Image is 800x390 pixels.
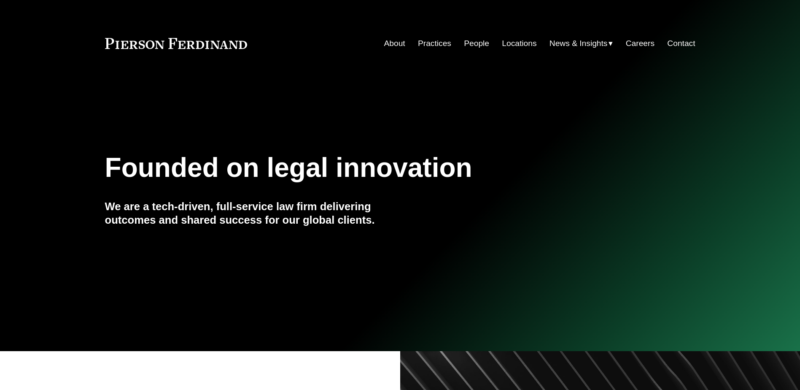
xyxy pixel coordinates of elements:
h4: We are a tech-driven, full-service law firm delivering outcomes and shared success for our global... [105,200,400,227]
span: News & Insights [549,36,608,51]
h1: Founded on legal innovation [105,152,597,183]
a: Contact [667,35,695,51]
a: Careers [626,35,655,51]
a: folder dropdown [549,35,613,51]
a: About [384,35,405,51]
a: Locations [502,35,536,51]
a: People [464,35,489,51]
a: Practices [418,35,451,51]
